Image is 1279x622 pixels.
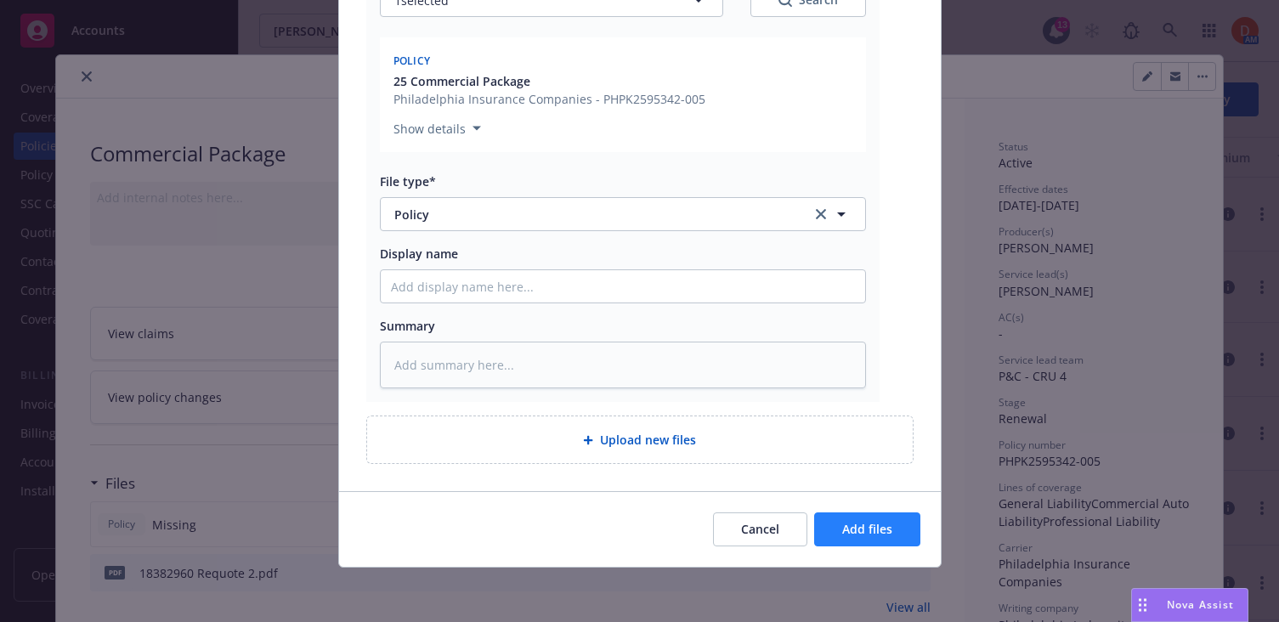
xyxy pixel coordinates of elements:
[713,512,807,546] button: Cancel
[1132,589,1153,621] div: Drag to move
[842,521,892,537] span: Add files
[814,512,920,546] button: Add files
[1167,597,1234,612] span: Nova Assist
[741,521,779,537] span: Cancel
[1131,588,1248,622] button: Nova Assist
